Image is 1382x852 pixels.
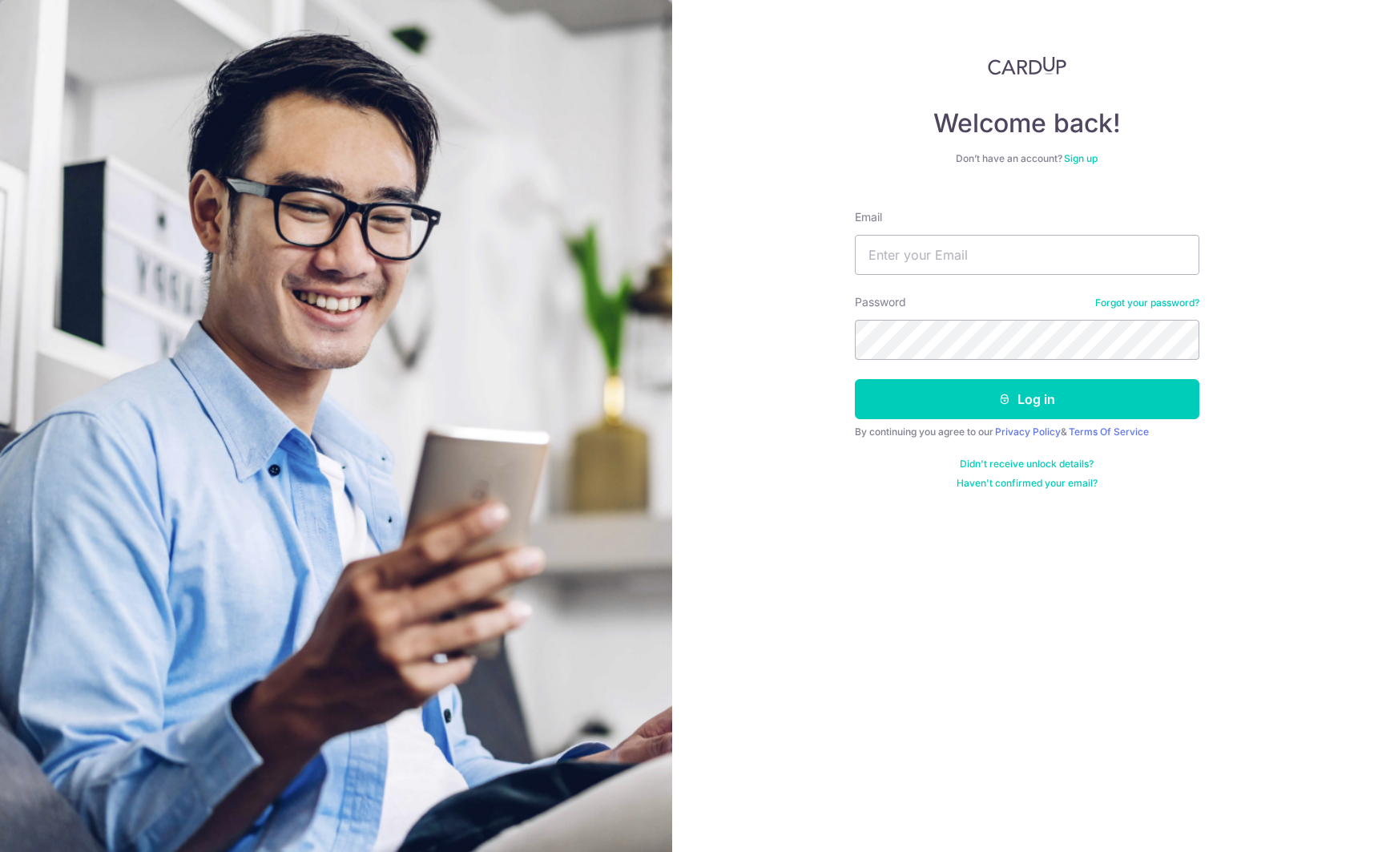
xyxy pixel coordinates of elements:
[1095,297,1199,309] a: Forgot your password?
[995,426,1061,438] a: Privacy Policy
[960,458,1094,470] a: Didn't receive unlock details?
[988,56,1066,75] img: CardUp Logo
[855,379,1199,419] button: Log in
[855,235,1199,275] input: Enter your Email
[957,477,1098,490] a: Haven't confirmed your email?
[855,107,1199,139] h4: Welcome back!
[855,426,1199,438] div: By continuing you agree to our &
[855,294,906,310] label: Password
[1069,426,1149,438] a: Terms Of Service
[1064,152,1098,164] a: Sign up
[855,209,882,225] label: Email
[855,152,1199,165] div: Don’t have an account?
